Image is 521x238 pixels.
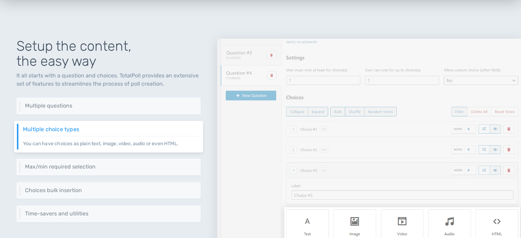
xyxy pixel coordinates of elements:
[23,126,198,132] h6: Multiple choice types
[25,187,196,193] h6: Choices bulk insertion
[25,103,196,109] h6: Multiple questions
[16,72,201,88] p: It all starts with a question and choices. TotalPoll provides an extensive set of features to str...
[25,193,196,193] p: Just drag and drop your content into the choices area and watch TotalPoll do its magic converting...
[25,164,196,170] h6: Max/min required selection
[23,136,198,147] p: You can have choices as plain text, image, video, audio or even HTML.
[25,211,196,217] h6: Time-savers and utilities
[16,39,201,69] h1: Setup the content, the easy way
